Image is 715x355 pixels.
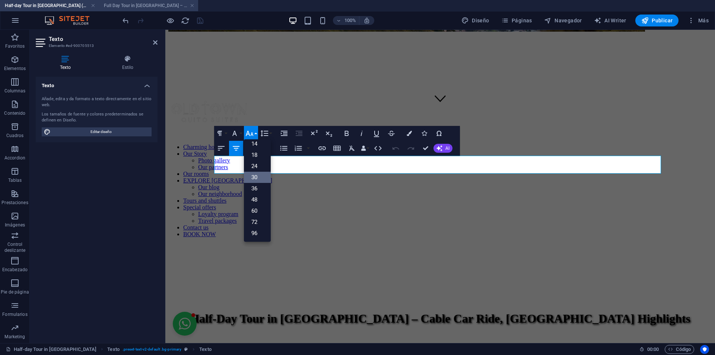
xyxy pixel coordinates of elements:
button: AI Writer [591,15,629,26]
span: : [652,346,654,352]
button: Align Left [214,141,228,156]
a: 18 [244,149,271,161]
p: Elementos [4,66,26,72]
h6: 100% [344,16,356,25]
div: Font Size [244,139,271,242]
a: 14 [244,138,271,149]
button: HTML [371,141,385,156]
nav: breadcrumb [107,345,211,354]
button: Confirm (Ctrl+⏎) [419,141,433,156]
h4: Full Day Tour in [GEOGRAPHIC_DATA] – Cable Car Ride, Equator line, [GEOGRAPHIC_DATA] & City Highl... [99,1,198,10]
button: Align Center [229,141,243,156]
img: Editor Logo [43,16,99,25]
i: Al redimensionar, ajustar el nivel de zoom automáticamente para ajustarse al dispositivo elegido. [363,17,370,24]
button: Navegador [541,15,585,26]
p: Imágenes [5,222,25,228]
button: Colors [402,126,416,141]
button: Superscript [307,126,321,141]
button: Data Bindings [360,141,370,156]
button: Italic (Ctrl+I) [355,126,369,141]
button: Line Height [259,126,273,141]
i: Este elemento es un preajuste personalizable [184,347,188,351]
button: Unordered List [277,141,291,156]
button: Diseño [458,15,492,26]
button: Icons [417,126,431,141]
span: Publicar [641,17,673,24]
button: Ordered List [291,141,305,156]
button: Increase Indent [277,126,291,141]
span: Haz clic para seleccionar y doble clic para editar [107,345,119,354]
a: 72 [244,216,271,228]
button: Código [665,345,694,354]
button: Special Characters [432,126,446,141]
button: Clear Formatting [345,141,359,156]
button: 100% [333,16,359,25]
span: AI [445,146,449,150]
h4: Estilo [98,55,158,71]
div: Los tamaños de fuente y colores predeterminados se definen en Diseño. [42,111,152,124]
a: 60 [244,205,271,216]
a: 48 [244,194,271,205]
button: Open chat window [7,282,31,306]
p: Encabezado [2,267,28,273]
button: Haz clic para salir del modo de previsualización y seguir editando [166,16,175,25]
div: Diseño (Ctrl+Alt+Y) [458,15,492,26]
a: 36 [244,183,271,194]
button: Usercentrics [700,345,709,354]
p: Tablas [8,177,22,183]
button: Insert Table [330,141,344,156]
p: Contenido [4,110,25,116]
p: Marketing [4,334,25,340]
p: Cuadros [6,133,24,139]
button: Decrease Indent [292,126,306,141]
button: Subscript [322,126,336,141]
span: Navegador [544,17,582,24]
button: AI [433,144,452,153]
span: AI Writer [594,17,626,24]
button: Font Family [229,126,243,141]
button: Más [684,15,712,26]
a: 30 [244,172,271,183]
h3: Elemento #ed-900705513 [49,42,143,49]
h4: Texto [36,77,158,90]
p: Prestaciones [1,200,28,206]
button: Bold (Ctrl+B) [340,126,354,141]
p: Columnas [4,88,26,94]
p: Formularios [2,311,27,317]
a: 96 [244,228,271,239]
h2: Texto [49,36,158,42]
span: 00 00 [647,345,659,354]
button: Strikethrough [384,126,398,141]
button: Editar diseño [42,127,152,136]
span: . preset-text-v2-default .bg-primary [123,345,181,354]
button: Redo (Ctrl+Shift+Z) [404,141,418,156]
button: Publicar [635,15,679,26]
i: Deshacer: Cambiar texto (Ctrl+Z) [121,16,130,25]
button: undo [121,16,130,25]
p: Accordion [4,155,25,161]
span: Más [687,17,709,24]
span: Diseño [461,17,489,24]
span: Páginas [501,17,532,24]
button: Font Size [244,126,258,141]
span: Haz clic para seleccionar y doble clic para editar [199,345,211,354]
a: 24 [244,161,271,172]
h6: Tiempo de la sesión [639,345,659,354]
p: Favoritos [5,43,25,49]
span: Editar diseño [53,127,149,136]
button: Undo (Ctrl+Z) [389,141,403,156]
button: reload [181,16,190,25]
span: Código [668,345,691,354]
p: Pie de página [1,289,29,295]
button: Ordered List [305,141,311,156]
h4: Texto [36,55,98,71]
button: Underline (Ctrl+U) [369,126,384,141]
div: Añade, edita y da formato a texto directamente en el sitio web. [42,96,152,108]
button: Paragraph Format [214,126,228,141]
button: Páginas [498,15,535,26]
a: Haz clic para cancelar la selección y doble clic para abrir páginas [6,345,96,354]
button: Insert Link [315,141,329,156]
